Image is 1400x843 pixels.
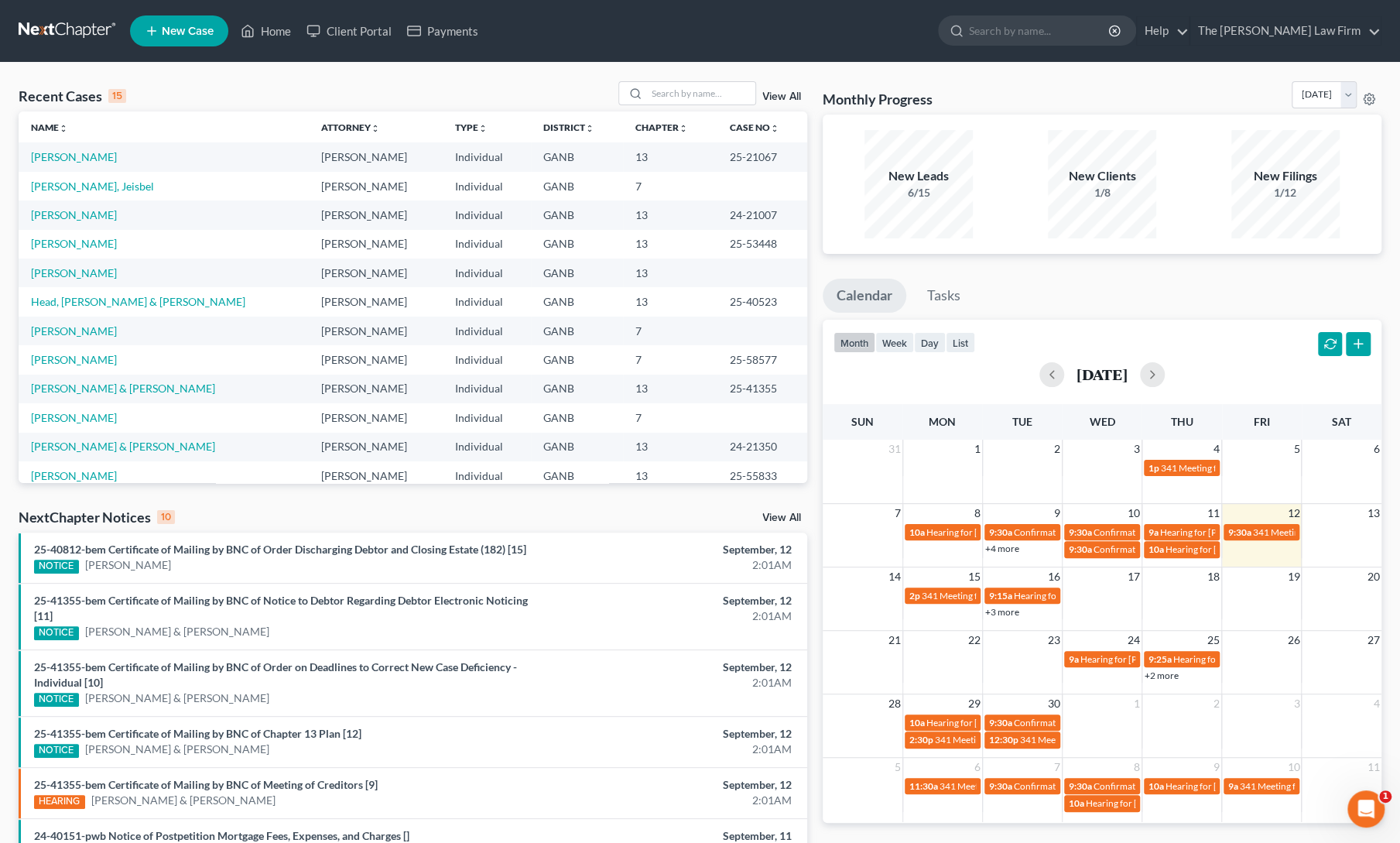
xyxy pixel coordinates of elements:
[909,717,925,728] span: 10a
[1173,653,1294,665] span: Hearing for [PERSON_NAME]
[31,266,117,279] a: [PERSON_NAME]
[823,279,906,313] a: Calendar
[623,375,717,403] td: 13
[309,403,443,432] td: [PERSON_NAME]
[989,734,1018,745] span: 12:30p
[926,717,1047,728] span: Hearing for [PERSON_NAME]
[864,167,973,185] div: New Leads
[729,122,779,133] a: Case Nounfold_more
[1231,167,1340,185] div: New Filings
[34,829,409,842] a: 24-40151-pwb Notice of Postpetition Mortgage Fees, Expenses, and Charges []
[34,660,517,689] a: 25-41355-bem Certificate of Mailing by BNC of Order on Deadlines to Correct New Case Deficiency -...
[1148,543,1164,555] span: 10a
[443,172,531,200] td: Individual
[1190,17,1381,45] a: The [PERSON_NAME] Law Firm
[969,16,1111,45] input: Search by name...
[531,345,623,374] td: GANB
[309,433,443,461] td: [PERSON_NAME]
[935,734,1074,745] span: 341 Meeting for [PERSON_NAME]
[864,185,973,200] div: 6/15
[157,510,175,524] div: 10
[1046,631,1062,649] span: 23
[1161,462,1300,474] span: 341 Meeting for [PERSON_NAME]
[909,780,938,792] span: 11:30a
[967,694,982,713] span: 29
[635,122,688,133] a: Chapterunfold_more
[585,124,594,133] i: unfold_more
[909,526,925,538] span: 10a
[531,172,623,200] td: GANB
[1046,567,1062,586] span: 16
[875,332,914,353] button: week
[1347,790,1385,828] iframe: Intercom live chat
[1069,543,1092,555] span: 9:30a
[531,433,623,461] td: GANB
[34,560,79,574] div: NOTICE
[19,508,175,526] div: NextChapter Notices
[1145,670,1179,681] a: +2 more
[1285,567,1301,586] span: 19
[1206,504,1221,523] span: 11
[1132,694,1142,713] span: 1
[893,758,902,776] span: 5
[1332,415,1351,428] span: Sat
[309,200,443,229] td: [PERSON_NAME]
[309,461,443,490] td: [PERSON_NAME]
[851,415,874,428] span: Sun
[1285,758,1301,776] span: 10
[623,433,717,461] td: 13
[922,590,1061,601] span: 341 Meeting for [PERSON_NAME]
[31,324,117,338] a: [PERSON_NAME]
[34,778,378,791] a: 25-41355-bem Certificate of Mailing by BNC of Meeting of Creditors [9]
[887,440,902,458] span: 31
[34,727,361,740] a: 25-41355-bem Certificate of Mailing by BNC of Chapter 13 Plan [12]
[1048,185,1156,200] div: 1/8
[31,440,215,453] a: [PERSON_NAME] & [PERSON_NAME]
[1126,631,1142,649] span: 24
[531,230,623,259] td: GANB
[1014,526,1191,538] span: Confirmation Hearing for [PERSON_NAME]
[549,608,792,624] div: 2:01AM
[985,543,1019,554] a: +4 more
[1086,797,1207,809] span: Hearing for [PERSON_NAME]
[967,567,982,586] span: 15
[913,279,974,313] a: Tasks
[34,594,528,622] a: 25-41355-bem Certificate of Mailing by BNC of Notice to Debtor Regarding Debtor Electronic Notici...
[1077,366,1128,382] h2: [DATE]
[989,590,1012,601] span: 9:15a
[309,375,443,403] td: [PERSON_NAME]
[549,542,792,557] div: September, 12
[443,403,531,432] td: Individual
[1126,504,1142,523] span: 10
[549,557,792,573] div: 2:01AM
[309,287,443,316] td: [PERSON_NAME]
[989,717,1012,728] span: 9:30a
[717,287,806,316] td: 25-40523
[309,142,443,171] td: [PERSON_NAME]
[623,259,717,287] td: 13
[940,780,1161,792] span: 341 Meeting for [PERSON_NAME] & [PERSON_NAME]
[1372,440,1381,458] span: 6
[31,237,117,250] a: [PERSON_NAME]
[1069,797,1084,809] span: 10a
[1206,567,1221,586] span: 18
[989,780,1012,792] span: 9:30a
[1228,780,1238,792] span: 9a
[717,142,806,171] td: 25-21067
[549,777,792,793] div: September, 12
[1240,780,1379,792] span: 341 Meeting for [PERSON_NAME]
[91,793,276,808] a: [PERSON_NAME] & [PERSON_NAME]
[973,758,982,776] span: 6
[85,557,171,573] a: [PERSON_NAME]
[1171,415,1193,428] span: Thu
[309,345,443,374] td: [PERSON_NAME]
[762,512,801,523] a: View All
[371,124,380,133] i: unfold_more
[762,91,801,102] a: View All
[549,726,792,742] div: September, 12
[1285,504,1301,523] span: 12
[531,287,623,316] td: GANB
[443,142,531,171] td: Individual
[34,795,85,809] div: HEARING
[531,317,623,345] td: GANB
